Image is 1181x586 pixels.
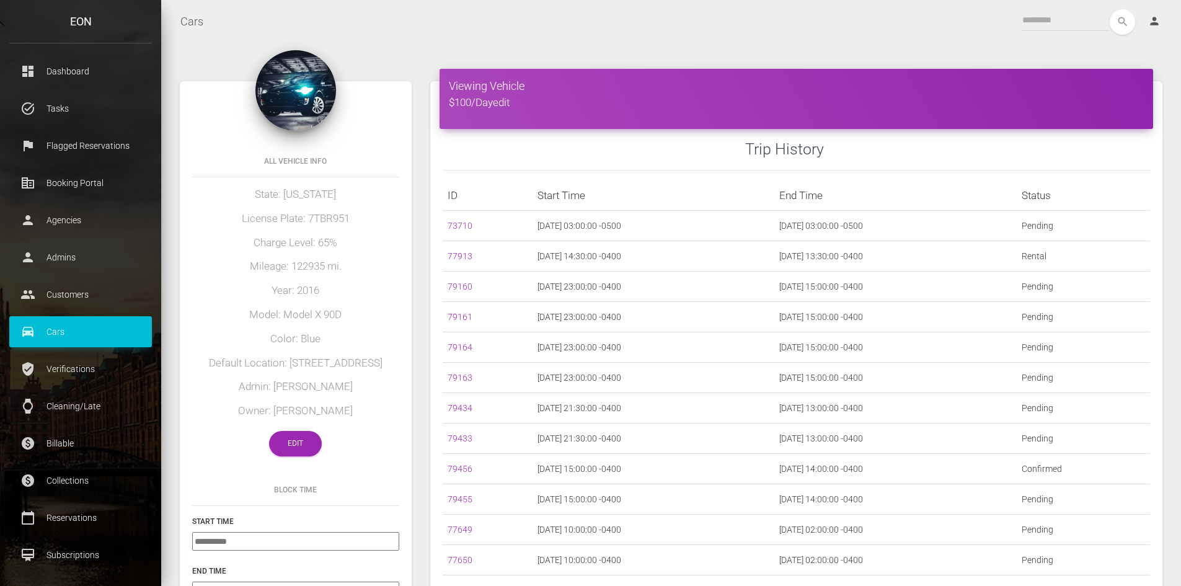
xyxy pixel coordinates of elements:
td: [DATE] 13:30:00 -0400 [774,241,1017,272]
p: Tasks [19,99,143,118]
a: 77913 [448,251,472,261]
td: Pending [1017,515,1150,545]
td: [DATE] 14:00:00 -0400 [774,484,1017,515]
td: [DATE] 10:00:00 -0400 [533,515,775,545]
th: ID [443,180,533,211]
p: Agencies [19,211,143,229]
a: Edit [269,431,322,456]
td: Pending [1017,363,1150,393]
a: Cars [180,6,203,37]
th: Start Time [533,180,775,211]
h5: $100/Day [449,95,1144,110]
a: 79161 [448,312,472,322]
p: Admins [19,248,143,267]
a: dashboard Dashboard [9,56,152,87]
p: Billable [19,434,143,453]
a: flag Flagged Reservations [9,130,152,161]
h5: License Plate: 7TBR951 [192,211,399,226]
h5: Mileage: 122935 mi. [192,259,399,274]
h5: Year: 2016 [192,283,399,298]
td: Pending [1017,484,1150,515]
a: 79163 [448,373,472,383]
td: [DATE] 14:30:00 -0400 [533,241,775,272]
td: Pending [1017,211,1150,241]
td: [DATE] 15:00:00 -0400 [533,484,775,515]
td: [DATE] 13:00:00 -0400 [774,393,1017,424]
p: Customers [19,285,143,304]
td: [DATE] 21:30:00 -0400 [533,393,775,424]
a: task_alt Tasks [9,93,152,124]
td: Pending [1017,393,1150,424]
td: [DATE] 10:00:00 -0400 [533,545,775,575]
a: 79433 [448,433,472,443]
h5: Charge Level: 65% [192,236,399,251]
a: 79160 [448,282,472,291]
p: Flagged Reservations [19,136,143,155]
h6: End Time [192,566,399,577]
th: End Time [774,180,1017,211]
td: Pending [1017,272,1150,302]
td: [DATE] 03:00:00 -0500 [533,211,775,241]
a: corporate_fare Booking Portal [9,167,152,198]
a: 79456 [448,464,472,474]
h6: Block Time [192,484,399,495]
td: [DATE] 13:00:00 -0400 [774,424,1017,454]
h5: Default Location: [STREET_ADDRESS] [192,356,399,371]
a: 79164 [448,342,472,352]
i: person [1148,15,1161,27]
a: paid Collections [9,465,152,496]
p: Collections [19,471,143,490]
a: paid Billable [9,428,152,459]
p: Cleaning/Late [19,397,143,415]
td: [DATE] 15:00:00 -0400 [774,332,1017,363]
td: Pending [1017,545,1150,575]
td: [DATE] 14:00:00 -0400 [774,454,1017,484]
a: edit [493,96,510,109]
td: [DATE] 02:00:00 -0400 [774,545,1017,575]
p: Subscriptions [19,546,143,564]
button: search [1110,9,1135,35]
a: 77649 [448,525,472,535]
a: 77650 [448,555,472,565]
td: [DATE] 21:30:00 -0400 [533,424,775,454]
h5: Admin: [PERSON_NAME] [192,380,399,394]
p: Cars [19,322,143,341]
a: people Customers [9,279,152,310]
td: [DATE] 15:00:00 -0400 [774,302,1017,332]
td: [DATE] 03:00:00 -0500 [774,211,1017,241]
h6: All Vehicle Info [192,156,399,167]
td: [DATE] 15:00:00 -0400 [533,454,775,484]
h5: Color: Blue [192,332,399,347]
a: drive_eta Cars [9,316,152,347]
td: Pending [1017,424,1150,454]
td: [DATE] 15:00:00 -0400 [774,272,1017,302]
a: person Admins [9,242,152,273]
p: Dashboard [19,62,143,81]
th: Status [1017,180,1150,211]
a: calendar_today Reservations [9,502,152,533]
a: person Agencies [9,205,152,236]
h6: Start Time [192,516,399,527]
h3: Trip History [745,138,1150,160]
td: Rental [1017,241,1150,272]
p: Reservations [19,508,143,527]
h5: Model: Model X 90D [192,308,399,322]
td: [DATE] 23:00:00 -0400 [533,302,775,332]
a: 79455 [448,494,472,504]
h4: Viewing Vehicle [449,78,1144,94]
td: Pending [1017,302,1150,332]
td: [DATE] 02:00:00 -0400 [774,515,1017,545]
p: Verifications [19,360,143,378]
td: [DATE] 23:00:00 -0400 [533,363,775,393]
td: [DATE] 15:00:00 -0400 [774,363,1017,393]
img: 106.jpg [255,50,336,131]
a: card_membership Subscriptions [9,539,152,570]
h5: State: [US_STATE] [192,187,399,202]
td: [DATE] 23:00:00 -0400 [533,332,775,363]
a: watch Cleaning/Late [9,391,152,422]
h5: Owner: [PERSON_NAME] [192,404,399,419]
a: verified_user Verifications [9,353,152,384]
a: 73710 [448,221,472,231]
a: 79434 [448,403,472,413]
